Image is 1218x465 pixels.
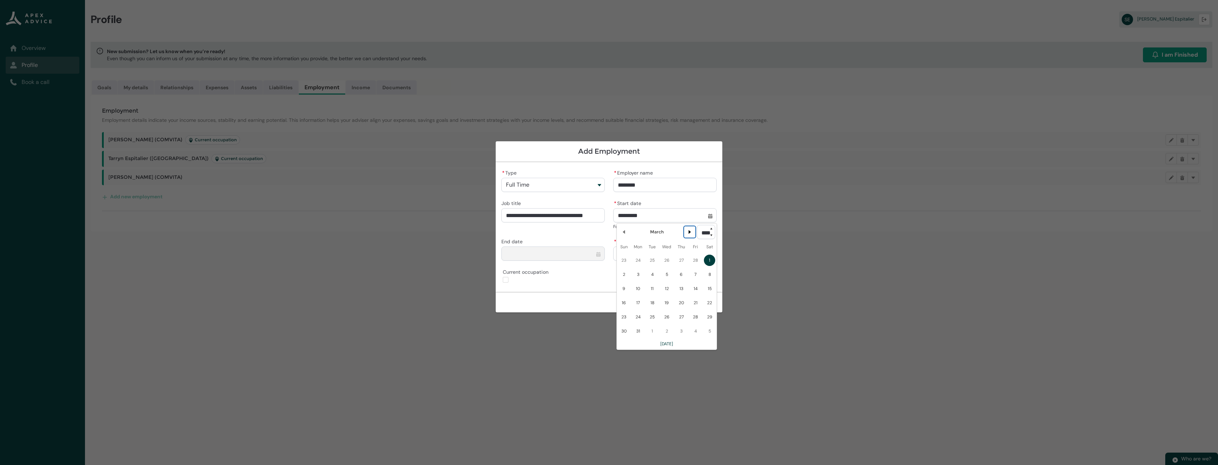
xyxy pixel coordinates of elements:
[690,269,701,280] span: 7
[688,282,702,296] td: 2025-03-14
[702,267,717,282] td: 2025-03-08
[632,269,644,280] span: 3
[702,253,717,267] td: 2025-03-01
[631,282,645,296] td: 2025-03-10
[631,267,645,282] td: 2025-03-03
[613,168,656,176] label: Employer name
[632,283,644,294] span: 10
[634,244,642,250] abbr: Monday
[631,253,645,267] td: 2025-02-24
[659,253,674,267] td: 2025-02-26
[674,282,688,296] td: 2025-03-13
[647,255,658,266] span: 25
[613,246,717,261] button: Link to applicant
[645,253,659,267] td: 2025-02-25
[659,282,674,296] td: 2025-03-12
[614,238,616,245] abbr: required
[506,182,529,188] span: Full Time
[503,267,551,276] span: Current occupation
[620,244,628,250] abbr: Sunday
[613,223,717,230] div: Format: [DATE]
[688,253,702,267] td: 2025-02-28
[649,244,656,250] abbr: Tuesday
[618,283,630,294] span: 9
[662,244,671,250] abbr: Wednesday
[704,283,715,294] span: 15
[632,255,644,266] span: 24
[676,255,687,266] span: 27
[706,244,713,250] abbr: Saturday
[501,147,717,156] h1: Add Employment
[647,269,658,280] span: 4
[674,253,688,267] td: 2025-02-27
[613,198,644,207] label: Start date
[661,255,672,266] span: 26
[618,255,630,266] span: 23
[501,198,524,207] label: Job title
[614,200,616,206] abbr: required
[688,267,702,282] td: 2025-03-07
[617,282,631,296] td: 2025-03-09
[659,267,674,282] td: 2025-03-05
[702,282,717,296] td: 2025-03-15
[676,283,687,294] span: 13
[661,283,672,294] span: 12
[645,267,659,282] td: 2025-03-04
[690,255,701,266] span: 28
[614,170,616,176] abbr: required
[704,255,715,266] span: 1
[613,237,660,245] label: Link to applicant
[501,178,605,192] button: Type
[674,267,688,282] td: 2025-03-06
[678,244,685,250] abbr: Thursday
[693,244,698,250] abbr: Friday
[704,269,715,280] span: 8
[501,168,519,176] label: Type
[617,267,631,282] td: 2025-03-02
[690,283,701,294] span: 14
[616,223,717,350] div: Date picker: March
[684,226,695,238] button: Next Month
[618,269,630,280] span: 2
[501,237,525,245] label: End date
[618,226,630,238] button: Previous Month
[650,228,664,236] h2: March
[502,170,505,176] abbr: required
[676,269,687,280] span: 6
[617,253,631,267] td: 2025-02-23
[645,282,659,296] td: 2025-03-11
[661,269,672,280] span: 5
[647,283,658,294] span: 11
